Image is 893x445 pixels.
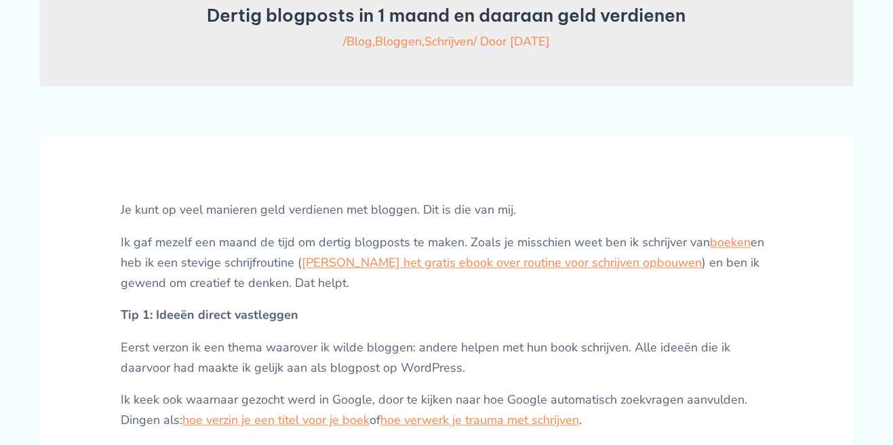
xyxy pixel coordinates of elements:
a: boeken [711,235,751,251]
a: hoe verwerk je trauma met schrijven [381,412,580,429]
h1: Dertig blogposts in 1 maand en daaraan geld verdienen [90,5,803,26]
div: / / Door [90,33,803,50]
a: Schrijven [424,33,473,50]
a: hoe verzin je een titel voor je boek [183,412,370,429]
span: , , [346,33,473,50]
p: Ik gaf mezelf een maand de tijd om dertig blogposts te maken. Zoals je misschien weet ben ik schr... [121,233,772,294]
a: Blog [346,33,372,50]
p: Je kunt op veel manieren geld verdienen met bloggen. Dit is die van mij. [121,201,772,221]
p: Eerst verzon ik een thema waarover ik wilde bloggen: andere helpen met hun book schrijven. Alle i... [121,338,772,379]
p: Ik keek ook waarnaar gezocht werd in Google, door te kijken naar hoe Google automatisch zoekvrage... [121,391,772,431]
a: [DATE] [510,33,550,50]
a: Bloggen [375,33,422,50]
strong: Tip 1: Ideeën direct vastleggen [121,307,299,324]
a: [PERSON_NAME] het gratis ebook over routine voor schrijven opbouwen [302,255,702,271]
